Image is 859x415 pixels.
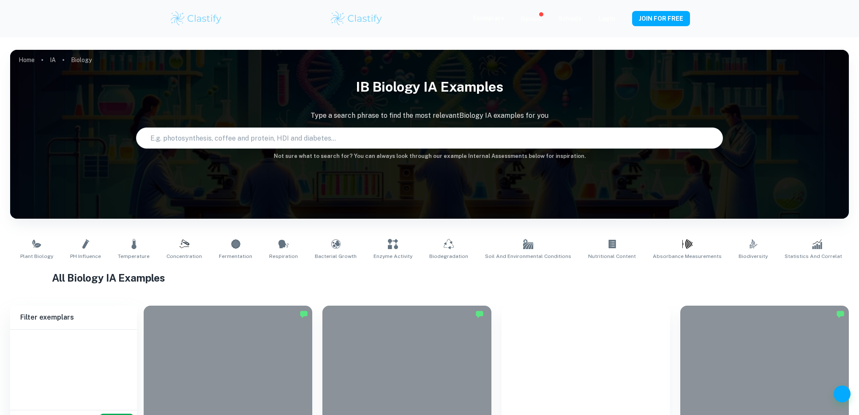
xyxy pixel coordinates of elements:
button: JOIN FOR FREE [632,11,690,26]
button: Help and Feedback [834,385,851,402]
h6: Not sure what to search for? You can always look through our example Internal Assessments below f... [10,152,849,160]
a: Schools [558,15,582,22]
span: Fermentation [219,252,252,260]
span: Nutritional Content [588,252,636,260]
span: Temperature [118,252,150,260]
span: Soil and Environmental Conditions [485,252,571,260]
h1: IB Biology IA examples [10,73,849,100]
p: Biology [71,55,92,65]
h6: Filter exemplars [10,306,137,329]
button: Search [710,135,717,141]
input: E.g. photosynthesis, coffee and protein, HDI and diabetes... [136,126,707,150]
a: Login [599,15,615,22]
img: Marked [300,310,308,318]
p: Review [521,14,541,24]
span: Respiration [269,252,298,260]
img: Clastify logo [330,10,383,27]
span: Plant Biology [20,252,53,260]
h1: All Biology IA Examples [52,270,807,285]
a: Home [19,54,35,66]
span: Bacterial Growth [315,252,357,260]
span: Statistics and Correlation [785,252,850,260]
a: IA [50,54,56,66]
img: Marked [836,310,845,318]
span: pH Influence [70,252,101,260]
img: Marked [475,310,484,318]
p: Type a search phrase to find the most relevant Biology IA examples for you [10,111,849,121]
span: Biodegradation [429,252,468,260]
span: Enzyme Activity [374,252,412,260]
span: Absorbance Measurements [653,252,722,260]
span: Biodiversity [739,252,768,260]
img: Clastify logo [169,10,223,27]
p: Exemplars [473,14,504,23]
span: Concentration [166,252,202,260]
